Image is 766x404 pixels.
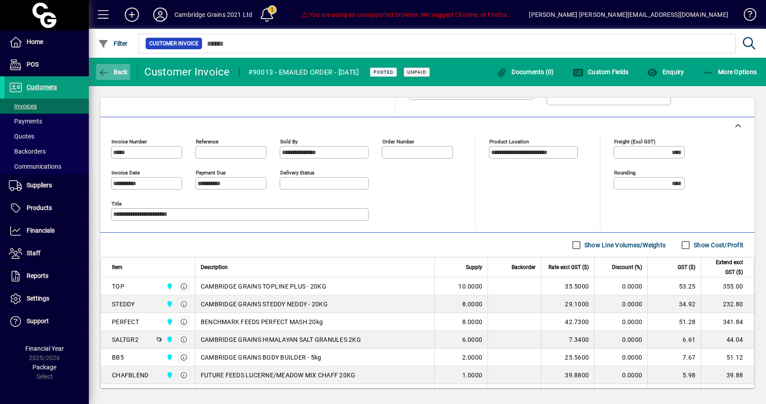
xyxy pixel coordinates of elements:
a: Staff [4,242,89,265]
span: Discount (%) [612,262,642,272]
td: 355.00 [701,277,754,295]
td: 0.0000 [594,313,647,331]
span: CAMBRIDGE GRAINS BODY BUILDER - 5kg [201,353,321,362]
a: Suppliers [4,174,89,197]
span: Enquiry [647,68,684,75]
span: Reports [27,272,48,279]
span: Backorders [9,148,46,155]
span: FUTURE FEEDS LUCERNE/MEADOW MIX CHAFF 20KG [201,371,356,380]
div: TOP [112,282,124,291]
td: 232.80 [701,295,754,313]
a: Knowledge Base [737,2,755,31]
span: Customers [27,83,57,91]
span: GST ($) [678,262,695,272]
mat-label: Reference [196,139,218,145]
div: [PERSON_NAME] [PERSON_NAME][EMAIL_ADDRESS][DOMAIN_NAME] [529,8,728,22]
span: Settings [27,295,49,302]
span: Products [27,204,52,211]
span: Support [27,317,49,325]
span: CAMBRIDGE GRAINS TOPLINE PLUS - 20KG [201,282,326,291]
label: Show Cost/Profit [692,241,743,250]
span: Invoices [9,103,37,110]
div: 39.8800 [547,371,589,380]
div: CHAFBLEND [112,371,148,380]
a: Settings [4,288,89,310]
span: Financial Year [25,345,64,352]
mat-label: Freight (excl GST) [614,139,655,145]
div: Cambridge Grains 2021 Ltd [175,8,252,22]
span: Customer Invoice [149,39,198,48]
button: Documents (0) [494,64,556,80]
a: POS [4,54,89,76]
mat-label: Delivery status [280,170,314,176]
span: Payments [9,118,42,125]
mat-label: Order number [382,139,414,145]
a: Products [4,197,89,219]
td: 5.98 [647,366,701,384]
span: Cambridge Grains 2021 Ltd [164,281,174,291]
button: More Options [701,64,759,80]
span: Staff [27,250,40,257]
span: Unpaid [407,69,426,75]
a: Quotes [4,129,89,144]
span: You are using an unsupported browser. We suggest Chrome, or Firefox. [301,11,509,18]
a: Home [4,31,89,53]
a: Payments [4,114,89,129]
span: Cambridge Grains 2021 Ltd [164,299,174,309]
mat-label: Sold by [280,139,298,145]
button: Custom Fields [571,64,631,80]
div: #90013 - EMAILED ORDER - [DATE] [248,65,359,79]
td: 341.84 [701,313,754,331]
span: Extend excl GST ($) [706,257,743,277]
span: 8.0000 [462,300,483,309]
div: STEDDY [112,300,135,309]
span: Cambridge Grains 2021 Ltd [164,370,174,380]
span: Documents (0) [496,68,554,75]
mat-label: Invoice number [111,139,147,145]
div: PERFECT [112,317,139,326]
td: 0.0000 [594,277,647,295]
span: Supply [466,262,482,272]
td: 7.67 [647,349,701,366]
span: More Options [703,68,757,75]
td: 5.99 [647,384,701,402]
a: Support [4,310,89,333]
span: 6.0000 [462,335,483,344]
span: Rate excl GST ($) [548,262,589,272]
span: BENCHMARK FEEDS PERFECT MASH 20kg [201,317,323,326]
td: 44.04 [701,331,754,349]
td: 0.0000 [594,366,647,384]
app-page-header-button: Back [89,64,138,80]
span: 10.0000 [458,282,482,291]
mat-label: Invoice date [111,170,140,176]
td: 51.28 [647,313,701,331]
td: 39.88 [701,366,754,384]
span: Home [27,38,43,45]
div: SALTGR2 [112,335,139,344]
span: Custom Fields [573,68,629,75]
mat-label: Product location [489,139,529,145]
td: 6.61 [647,331,701,349]
span: Suppliers [27,182,52,189]
span: Backorder [512,262,536,272]
span: Description [201,262,228,272]
span: CAMBRIDGE GRAINS STEDDY NEDDY - 20KG [201,300,328,309]
td: 39.90 [701,384,754,402]
td: 0.0000 [594,331,647,349]
div: 29.1000 [547,300,589,309]
a: Financials [4,220,89,242]
span: Back [98,68,128,75]
mat-label: Title [111,201,122,207]
label: Show Line Volumes/Weights [583,241,666,250]
div: 7.3400 [547,335,589,344]
span: Package [32,364,56,371]
div: 42.7300 [547,317,589,326]
span: Financials [27,227,55,234]
span: Cambridge Grains 2021 Ltd [164,353,174,362]
button: Add [118,7,146,23]
mat-label: Rounding [614,170,635,176]
button: Enquiry [645,64,686,80]
td: 0.0000 [594,384,647,402]
div: 35.5000 [547,282,589,291]
span: Item [112,262,123,272]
